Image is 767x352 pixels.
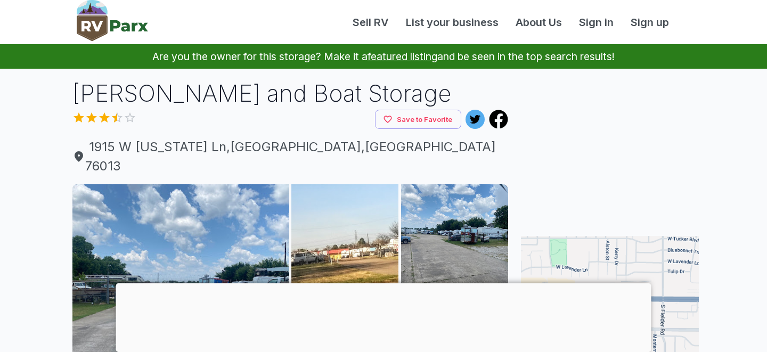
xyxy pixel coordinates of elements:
span: 1915 W [US_STATE] Ln , [GEOGRAPHIC_DATA] , [GEOGRAPHIC_DATA] 76013 [72,137,508,176]
iframe: Advertisement [521,77,699,210]
a: featured listing [368,50,437,63]
img: AJQcZqKXQsM-9qIho8NuIUoibkp83IHwPAMP6Rha_GfkGOhQw4D4daeL9ncDRaPU9IXLTvUmr98zjHiMXhMGteaIe7HOSJjgh... [291,184,398,291]
a: Sign in [570,14,622,30]
iframe: Advertisement [116,283,651,349]
a: Sell RV [344,14,397,30]
a: Sign up [622,14,678,30]
a: About Us [507,14,570,30]
a: 1915 W [US_STATE] Ln,[GEOGRAPHIC_DATA],[GEOGRAPHIC_DATA] 76013 [72,137,508,176]
button: Save to Favorite [375,110,461,129]
h1: [PERSON_NAME] and Boat Storage [72,77,508,110]
a: List your business [397,14,507,30]
p: Are you the owner for this storage? Make it a and be seen in the top search results! [13,44,754,69]
img: AJQcZqJcEavpEZ7XPFelMjAUTjwt4mYKewzwItB3-yat26jv0SyFc962Rey-uegY54P-eXyKcZIqVFJmB5EiEZob_Uk_KKqXw... [401,184,508,291]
